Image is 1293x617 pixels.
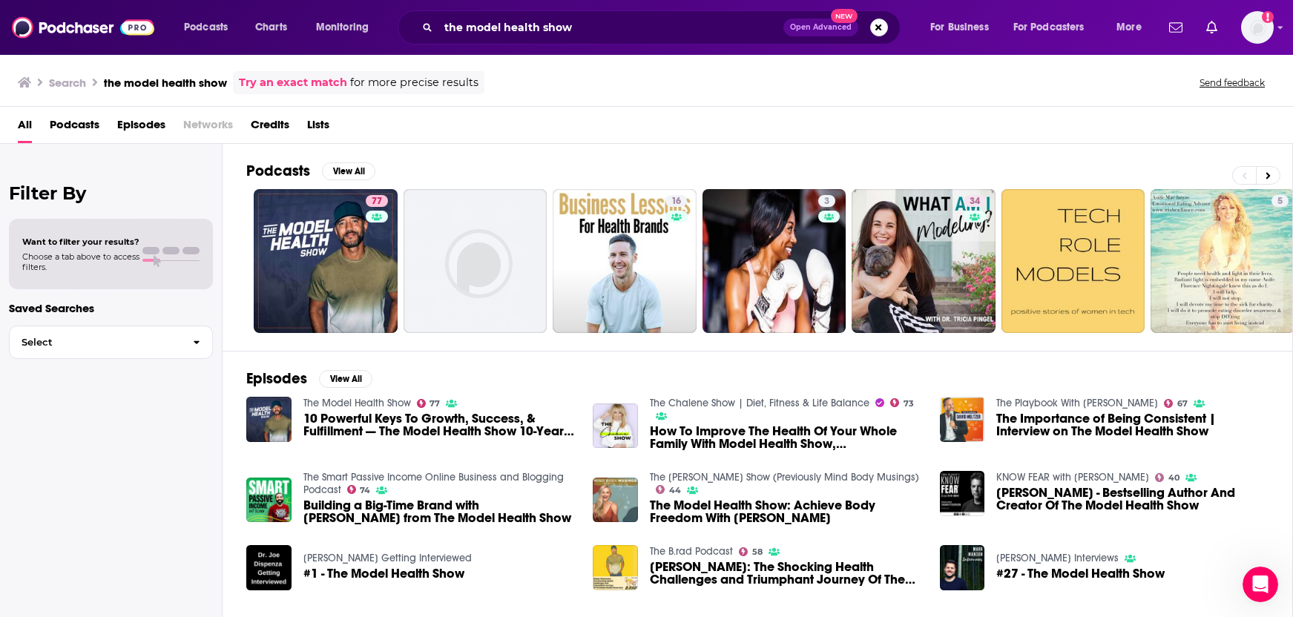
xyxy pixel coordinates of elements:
img: 10 Powerful Keys To Growth, Success, & Fulfillment — The Model Health Show 10-Year Anniversary! [246,397,292,442]
a: The Model Health Show: Achieve Body Freedom With Madelyn Moon [650,499,922,524]
a: Dr. Joe Dispenza Getting Interviewed [303,552,472,564]
a: 10 Powerful Keys To Growth, Success, & Fulfillment — The Model Health Show 10-Year Anniversary! [303,412,576,438]
a: Building a Big-Time Brand with Shawn Stevenson from The Model Health Show [303,499,576,524]
span: Choose a tab above to access filters. [22,251,139,272]
a: 74 [347,485,371,494]
img: #27 - The Model Health Show [940,545,985,590]
a: The Madelyn Moon Show (Previously Mind Body Musings) [650,471,919,484]
span: For Business [930,17,989,38]
a: Podcasts [50,113,99,143]
a: PodcastsView All [246,162,375,180]
h2: Podcasts [246,162,310,180]
img: How To Improve The Health Of Your Whole Family With Model Health Show, Shawn Stevenson [593,403,638,449]
iframe: Intercom live chat [1243,567,1278,602]
img: Shawn Stevenson: The Shocking Health Challenges and Triumphant Journey Of The Model Health Show Host [593,545,638,590]
button: Show profile menu [1241,11,1274,44]
a: How To Improve The Health Of Your Whole Family With Model Health Show, Shawn Stevenson [650,425,922,450]
span: Building a Big-Time Brand with [PERSON_NAME] from The Model Health Show [303,499,576,524]
span: Podcasts [184,17,228,38]
a: 77 [254,189,398,333]
span: Want to filter your results? [22,237,139,247]
img: User Profile [1241,11,1274,44]
button: View All [319,370,372,388]
a: 44 [656,485,681,494]
a: Building a Big-Time Brand with Shawn Stevenson from The Model Health Show [246,478,292,523]
a: All [18,113,32,143]
img: #1 - The Model Health Show [246,545,292,590]
a: 3 [818,195,835,207]
span: Networks [183,113,233,143]
button: open menu [1106,16,1160,39]
a: The Playbook With David Meltzer [996,397,1158,409]
button: open menu [306,16,388,39]
span: 77 [372,194,382,209]
a: 34 [852,189,996,333]
a: The Model Health Show [303,397,411,409]
a: 77 [417,399,441,408]
a: 67 [1164,399,1188,408]
a: 58 [739,547,763,556]
a: Mark Manson Interviews [996,552,1119,564]
a: Credits [251,113,289,143]
span: 16 [671,194,681,209]
span: 40 [1168,475,1180,481]
a: 3 [703,189,846,333]
a: 16 [553,189,697,333]
span: Episodes [117,113,165,143]
span: Open Advanced [790,24,852,31]
span: New [831,9,858,23]
span: 73 [904,400,914,407]
img: Podchaser - Follow, Share and Rate Podcasts [12,13,154,42]
a: Shawn Stevenson: The Shocking Health Challenges and Triumphant Journey Of The Model Health Show Host [650,561,922,586]
span: 74 [360,487,370,494]
span: More [1116,17,1142,38]
p: Saved Searches [9,301,213,315]
a: Shawn Stevenson - Bestselling Author And Creator Of The Model Health Show [996,486,1269,512]
a: 77 [366,195,388,207]
svg: Add a profile image [1262,11,1274,23]
span: Select [10,337,181,347]
a: Try an exact match [239,74,347,91]
a: 5 [1271,195,1289,207]
span: Monitoring [316,17,369,38]
span: 67 [1177,400,1188,407]
img: The Model Health Show: Achieve Body Freedom With Madelyn Moon [593,478,638,523]
span: 5 [1277,194,1283,209]
img: The Importance of Being Consistent | Interview on The Model Health Show [940,397,985,442]
h3: the model health show [104,76,227,90]
span: [PERSON_NAME]: The Shocking Health Challenges and Triumphant Journey Of The Model Health Show Host [650,561,922,586]
a: #1 - The Model Health Show [303,567,464,580]
a: Show notifications dropdown [1200,15,1223,40]
h2: Episodes [246,369,307,388]
a: 73 [890,398,914,407]
a: KNOW FEAR with Tony Blauer [996,471,1149,484]
a: The Chalene Show | Diet, Fitness & Life Balance [650,397,869,409]
a: Charts [246,16,296,39]
div: Search podcasts, credits, & more... [412,10,915,44]
span: 44 [669,487,681,494]
img: Shawn Stevenson - Bestselling Author And Creator Of The Model Health Show [940,471,985,516]
a: Lists [307,113,329,143]
a: The B.rad Podcast [650,545,733,558]
button: Select [9,326,213,359]
span: For Podcasters [1013,17,1085,38]
span: 77 [430,400,440,407]
span: The Importance of Being Consistent | Interview on The Model Health Show [996,412,1269,438]
button: Send feedback [1195,76,1269,89]
h2: Filter By [9,182,213,204]
a: 16 [665,195,687,207]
